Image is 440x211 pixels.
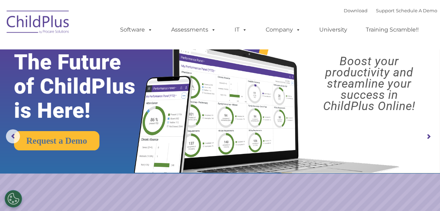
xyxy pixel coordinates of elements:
[228,23,254,37] a: IT
[97,46,119,52] span: Last name
[396,8,437,13] a: Schedule A Demo
[344,8,437,13] font: |
[312,23,354,37] a: University
[359,23,426,37] a: Training Scramble!!
[3,6,73,41] img: ChildPlus by Procare Solutions
[5,190,22,207] button: Cookies Settings
[376,8,394,13] a: Support
[304,55,434,111] rs-layer: Boost your productivity and streamline your success in ChildPlus Online!
[164,23,223,37] a: Assessments
[113,23,160,37] a: Software
[14,131,99,150] a: Request a Demo
[97,75,127,80] span: Phone number
[259,23,308,37] a: Company
[344,8,368,13] a: Download
[14,50,154,123] rs-layer: The Future of ChildPlus is Here!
